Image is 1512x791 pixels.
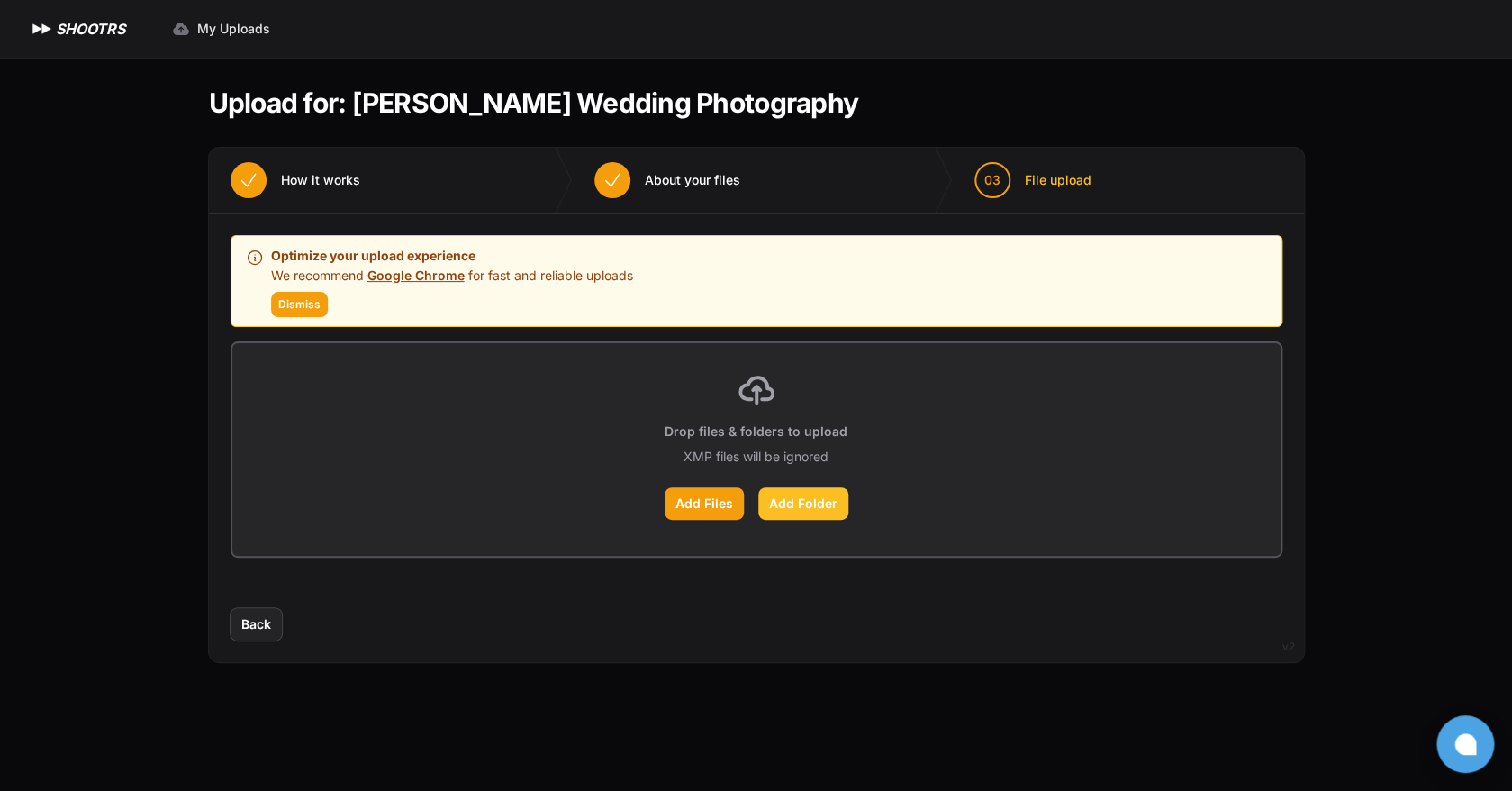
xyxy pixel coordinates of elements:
[29,18,56,40] img: SHOOTRS
[367,268,465,283] a: Google Chrome
[953,148,1113,213] button: 03 File upload
[29,18,125,40] a: SHOOTRS SHOOTRS
[271,292,328,317] button: Dismiss
[161,13,281,45] a: My Uploads
[984,171,1000,189] span: 03
[573,148,762,213] button: About your files
[665,487,744,520] label: Add Files
[1282,636,1295,658] div: v2
[758,487,848,520] label: Add Folder
[231,608,282,641] button: Back
[665,423,847,441] p: Drop files & folders to upload
[271,267,633,285] p: We recommend for fast and reliable uploads
[1436,715,1494,773] button: Open chat window
[271,245,633,267] p: Optimize your upload experience
[645,171,740,189] span: About your files
[1025,171,1091,189] span: File upload
[241,615,271,633] span: Back
[209,86,858,119] h1: Upload for: [PERSON_NAME] Wedding Photography
[209,148,382,213] button: How it works
[684,448,828,466] p: XMP files will be ignored
[56,18,125,40] h1: SHOOTRS
[197,20,270,38] span: My Uploads
[281,171,360,189] span: How it works
[278,297,321,312] span: Dismiss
